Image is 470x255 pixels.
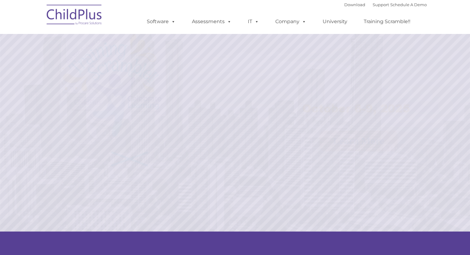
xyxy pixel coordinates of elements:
a: Software [141,15,182,28]
a: Training Scramble!! [358,15,417,28]
a: Support [373,2,389,7]
a: Schedule A Demo [390,2,427,7]
a: Assessments [186,15,238,28]
a: Download [344,2,365,7]
a: Learn More [320,131,398,151]
img: ChildPlus by Procare Solutions [44,0,105,31]
a: Company [269,15,312,28]
a: University [316,15,354,28]
font: | [344,2,427,7]
a: IT [242,15,265,28]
